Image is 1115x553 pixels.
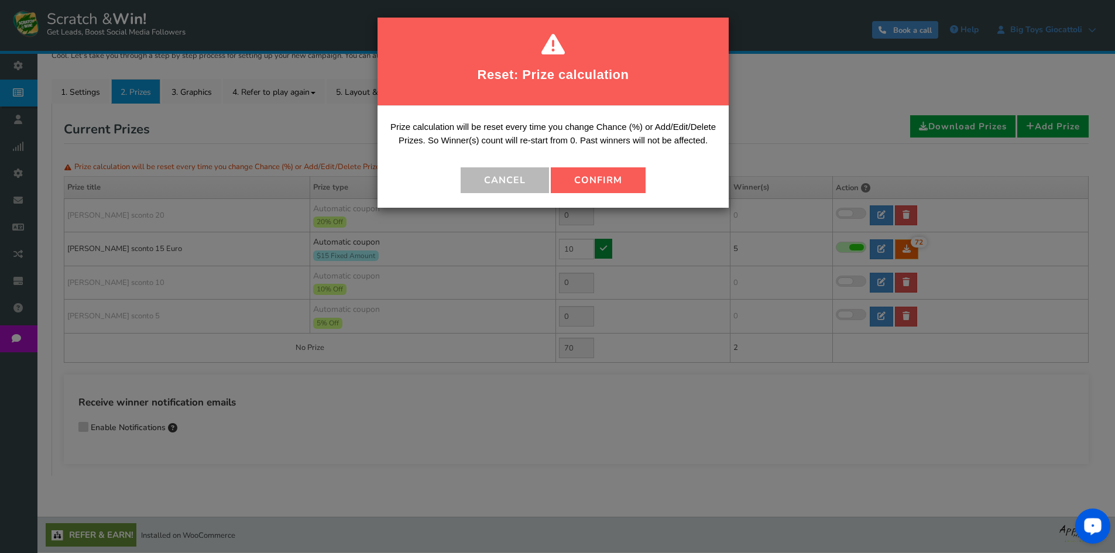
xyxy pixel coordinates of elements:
[392,59,714,91] h2: Reset: Prize calculation
[551,167,646,193] button: Confirm
[1066,504,1115,553] iframe: LiveChat chat widget
[386,121,720,156] p: Prize calculation will be reset every time you change Chance (%) or Add/Edit/Delete Prizes. So Wi...
[461,167,549,193] button: Cancel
